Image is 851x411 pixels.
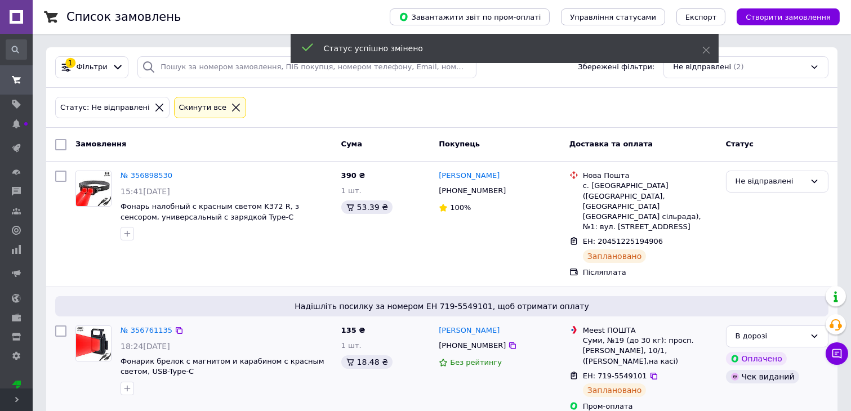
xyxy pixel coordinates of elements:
span: ЕН: 20451225194906 [583,237,663,245]
div: 18.48 ₴ [341,355,393,369]
div: [PHONE_NUMBER] [436,184,508,198]
span: 1 шт. [341,186,362,195]
div: Статус успішно змінено [324,43,674,54]
span: Замовлення [75,140,126,148]
div: Cкинути все [177,102,229,114]
a: [PERSON_NAME] [439,325,500,336]
a: Фото товару [75,171,112,207]
div: Meest ПОШТА [583,325,717,336]
a: Фонарь налобный с красным светом K372 R, з сенсором, универсальный с зарядкой Type-C [121,202,299,221]
a: № 356761135 [121,326,172,334]
a: Створити замовлення [725,12,840,21]
span: Надішліть посилку за номером ЕН 719-5549101, щоб отримати оплату [60,301,824,312]
div: Не відправлені [736,176,805,187]
span: 100% [450,203,471,212]
div: Нова Пошта [583,171,717,181]
div: Заплановано [583,383,647,397]
h1: Список замовлень [66,10,181,24]
span: Завантажити звіт по пром-оплаті [399,12,541,22]
div: 1 [65,58,75,68]
span: 390 ₴ [341,171,366,180]
span: ЕН: 719-5549101 [583,372,647,380]
img: Фото товару [76,326,111,361]
button: Завантажити звіт по пром-оплаті [390,8,550,25]
span: Не відправлені [673,62,731,73]
span: Збережені фільтри: [578,62,654,73]
a: № 356898530 [121,171,172,180]
img: Фото товару [76,171,111,206]
div: В дорозі [736,330,805,342]
span: 135 ₴ [341,326,366,334]
span: Фільтри [77,62,108,73]
div: [PHONE_NUMBER] [436,338,508,353]
span: Експорт [685,13,717,21]
div: Оплачено [726,352,787,365]
button: Чат з покупцем [826,342,848,365]
div: Заплановано [583,249,647,263]
div: Чек виданий [726,370,799,383]
div: 53.39 ₴ [341,200,393,214]
input: Пошук за номером замовлення, ПІБ покупця, номером телефону, Email, номером накладної [137,56,476,78]
span: Cума [341,140,362,148]
span: Управління статусами [570,13,656,21]
div: Післяплата [583,267,717,278]
span: Покупець [439,140,480,148]
a: Фото товару [75,325,112,361]
a: [PERSON_NAME] [439,171,500,181]
div: Суми, №19 (до 30 кг): просп. [PERSON_NAME], 10/1, ([PERSON_NAME],на касі) [583,336,717,367]
span: Без рейтингу [450,358,502,367]
button: Створити замовлення [737,8,840,25]
button: Експорт [676,8,726,25]
span: 15:41[DATE] [121,187,170,196]
div: с. [GEOGRAPHIC_DATA] ([GEOGRAPHIC_DATA], [GEOGRAPHIC_DATA] [GEOGRAPHIC_DATA] сільрада), №1: вул. ... [583,181,717,232]
span: (2) [733,62,743,71]
button: Управління статусами [561,8,665,25]
span: 18:24[DATE] [121,342,170,351]
span: Статус [726,140,754,148]
span: 1 шт. [341,341,362,350]
span: Доставка та оплата [569,140,653,148]
a: Фонарик брелок с магнитом и карабином с красным светом, USB-Type-C [121,357,324,376]
div: Статус: Не відправлені [58,102,152,114]
span: Створити замовлення [746,13,831,21]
